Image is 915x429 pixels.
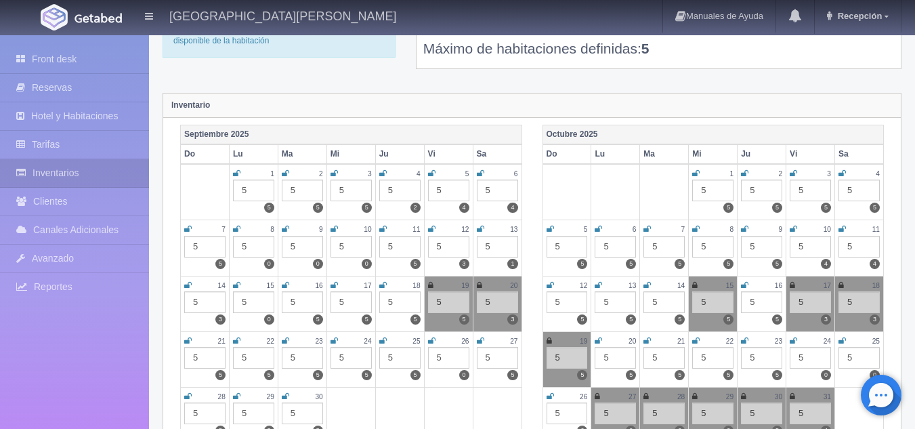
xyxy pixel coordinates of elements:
[184,347,226,369] div: 5
[872,282,880,289] small: 18
[233,236,274,258] div: 5
[215,370,226,380] label: 5
[675,370,685,380] label: 5
[423,25,894,58] div: Máximo de habitaciones definidas:
[229,144,278,164] th: Lu
[221,226,226,233] small: 7
[577,314,587,325] label: 5
[775,282,782,289] small: 16
[282,403,323,424] div: 5
[677,393,685,401] small: 28
[870,203,880,213] label: 5
[233,180,274,201] div: 5
[331,180,372,201] div: 5
[643,291,685,313] div: 5
[626,370,636,380] label: 5
[417,170,421,178] small: 4
[692,236,733,258] div: 5
[315,338,322,345] small: 23
[264,259,274,269] label: 0
[595,236,636,258] div: 5
[473,144,522,164] th: Sa
[772,203,782,213] label: 5
[547,403,588,424] div: 5
[726,393,733,401] small: 29
[580,282,587,289] small: 12
[428,180,469,201] div: 5
[282,236,323,258] div: 5
[790,291,831,313] div: 5
[184,403,226,424] div: 5
[692,291,733,313] div: 5
[267,393,274,401] small: 29
[723,314,733,325] label: 5
[821,370,831,380] label: 0
[270,170,274,178] small: 1
[315,282,322,289] small: 16
[278,144,326,164] th: Ma
[459,203,469,213] label: 4
[629,338,636,345] small: 20
[547,291,588,313] div: 5
[626,314,636,325] label: 5
[838,291,880,313] div: 5
[675,259,685,269] label: 5
[507,203,517,213] label: 4
[428,291,469,313] div: 5
[692,347,733,369] div: 5
[821,259,831,269] label: 4
[313,259,323,269] label: 0
[218,338,226,345] small: 21
[675,314,685,325] label: 5
[218,282,226,289] small: 14
[507,314,517,325] label: 3
[824,282,831,289] small: 17
[264,203,274,213] label: 5
[547,347,588,369] div: 5
[824,338,831,345] small: 24
[870,370,880,380] label: 0
[838,236,880,258] div: 5
[319,170,323,178] small: 2
[477,180,518,201] div: 5
[181,125,522,144] th: Septiembre 2025
[477,236,518,258] div: 5
[542,144,591,164] th: Do
[580,393,587,401] small: 26
[838,347,880,369] div: 5
[741,403,782,424] div: 5
[641,41,650,56] b: 5
[790,403,831,424] div: 5
[723,203,733,213] label: 5
[821,203,831,213] label: 5
[827,170,831,178] small: 3
[459,259,469,269] label: 3
[510,282,517,289] small: 20
[379,236,421,258] div: 5
[741,347,782,369] div: 5
[824,226,831,233] small: 10
[215,259,226,269] label: 5
[730,170,734,178] small: 1
[364,226,371,233] small: 10
[459,314,469,325] label: 5
[591,144,640,164] th: Lu
[595,403,636,424] div: 5
[821,314,831,325] label: 3
[838,180,880,201] div: 5
[41,4,68,30] img: Getabed
[643,403,685,424] div: 5
[331,291,372,313] div: 5
[514,170,518,178] small: 6
[215,314,226,325] label: 3
[584,226,588,233] small: 5
[775,338,782,345] small: 23
[772,370,782,380] label: 5
[872,226,880,233] small: 11
[270,226,274,233] small: 8
[233,347,274,369] div: 5
[876,170,880,178] small: 4
[692,403,733,424] div: 5
[778,226,782,233] small: 9
[835,144,884,164] th: Sa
